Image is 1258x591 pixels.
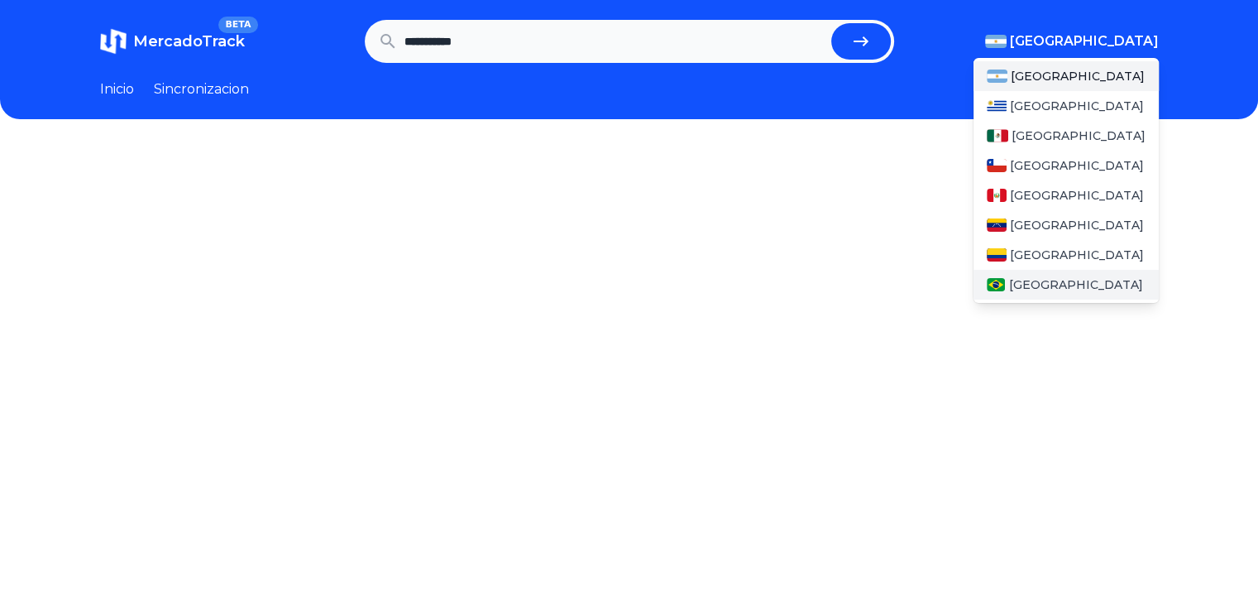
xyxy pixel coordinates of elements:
img: Uruguay [987,99,1007,113]
img: Colombia [987,248,1007,262]
span: [GEOGRAPHIC_DATA] [1010,217,1144,233]
a: Peru[GEOGRAPHIC_DATA] [973,180,1159,210]
span: [GEOGRAPHIC_DATA] [1010,157,1144,174]
a: MercadoTrackBETA [100,28,245,55]
a: Chile[GEOGRAPHIC_DATA] [973,151,1159,180]
img: Argentina [985,35,1007,48]
span: [GEOGRAPHIC_DATA] [1008,276,1142,293]
a: Colombia[GEOGRAPHIC_DATA] [973,240,1159,270]
a: Venezuela[GEOGRAPHIC_DATA] [973,210,1159,240]
span: [GEOGRAPHIC_DATA] [1010,31,1159,51]
span: [GEOGRAPHIC_DATA] [1010,247,1144,263]
img: Argentina [987,70,1008,83]
img: Mexico [987,129,1008,142]
a: Brasil[GEOGRAPHIC_DATA] [973,270,1159,300]
a: Sincronizacion [154,79,249,99]
img: Peru [987,189,1007,202]
a: Inicio [100,79,134,99]
img: Brasil [987,278,1006,291]
button: [GEOGRAPHIC_DATA] [985,31,1159,51]
img: Venezuela [987,219,1007,232]
span: [GEOGRAPHIC_DATA] [1011,68,1145,84]
span: [GEOGRAPHIC_DATA] [1012,127,1146,144]
span: [GEOGRAPHIC_DATA] [1010,98,1144,114]
img: Chile [987,159,1007,172]
span: MercadoTrack [133,32,245,50]
a: Mexico[GEOGRAPHIC_DATA] [973,121,1159,151]
a: Argentina[GEOGRAPHIC_DATA] [973,61,1159,91]
span: [GEOGRAPHIC_DATA] [1010,187,1144,204]
a: Uruguay[GEOGRAPHIC_DATA] [973,91,1159,121]
img: MercadoTrack [100,28,127,55]
span: BETA [218,17,257,33]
